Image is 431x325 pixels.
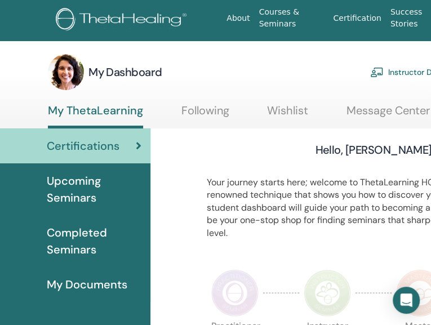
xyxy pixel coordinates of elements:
img: logo.png [56,8,190,33]
span: Certifications [47,137,119,154]
h3: My Dashboard [88,64,162,80]
a: Certification [328,8,385,29]
span: Completed Seminars [47,224,141,258]
a: Courses & Seminars [255,2,329,34]
img: chalkboard-teacher.svg [370,67,384,77]
img: Instructor [304,269,351,317]
a: About [222,8,254,29]
a: Wishlist [267,104,308,126]
a: My ThetaLearning [48,104,143,128]
span: Upcoming Seminars [47,172,141,206]
a: Message Center [346,104,430,126]
a: Following [181,104,229,126]
div: Open Intercom Messenger [393,287,420,314]
img: Practitioner [211,269,259,317]
span: My Documents [47,276,127,293]
img: default.jpg [48,54,84,90]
